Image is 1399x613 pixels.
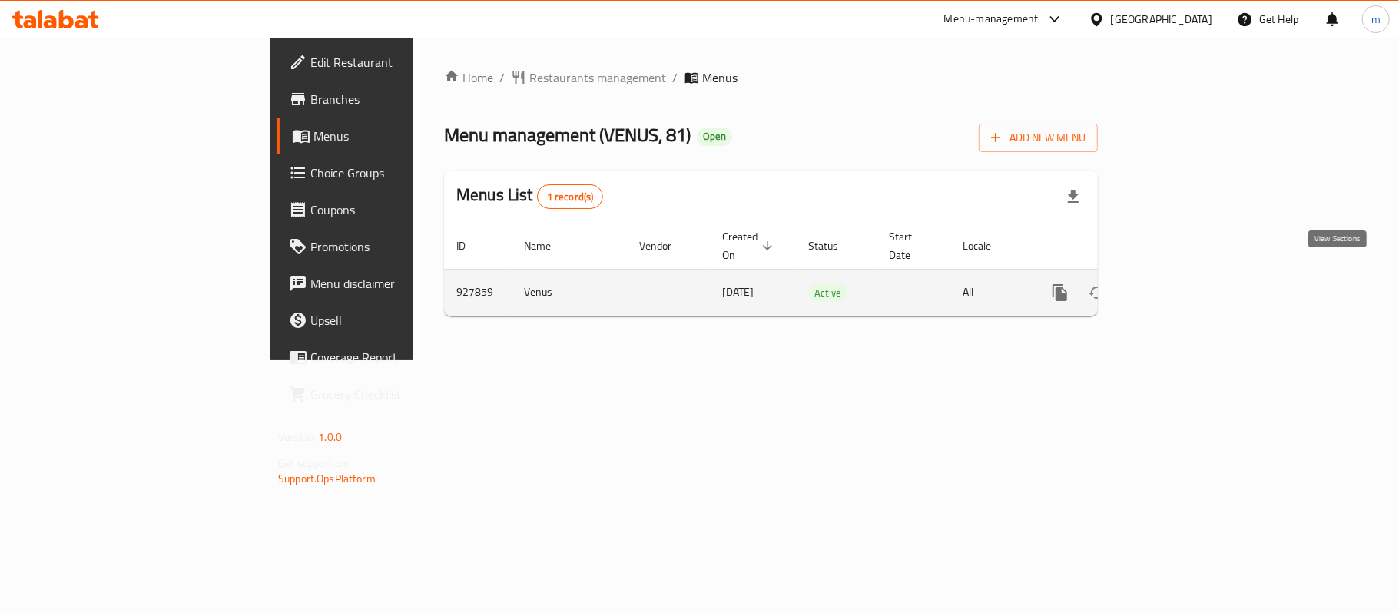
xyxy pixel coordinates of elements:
span: m [1371,11,1381,28]
span: [DATE] [722,282,754,302]
button: more [1042,274,1079,311]
a: Branches [277,81,504,118]
span: 1.0.0 [318,427,342,447]
a: Support.OpsPlatform [278,469,376,489]
span: Version: [278,427,316,447]
table: enhanced table [444,223,1202,316]
div: Menu-management [944,10,1039,28]
span: Promotions [310,237,492,256]
a: Coupons [277,191,504,228]
a: Choice Groups [277,154,504,191]
td: - [877,269,950,316]
span: Status [808,237,858,255]
button: Change Status [1079,274,1116,311]
span: Start Date [889,227,932,264]
h2: Menus List [456,184,603,209]
button: Add New Menu [979,124,1098,152]
span: Upsell [310,311,492,330]
span: Menu management ( VENUS, 81 ) [444,118,691,152]
span: Open [697,130,732,143]
a: Coverage Report [277,339,504,376]
td: All [950,269,1029,316]
a: Restaurants management [511,68,666,87]
a: Grocery Checklist [277,376,504,413]
span: Menus [702,68,738,87]
span: Menu disclaimer [310,274,492,293]
span: Name [524,237,571,255]
span: Add New Menu [991,128,1086,147]
td: Venus [512,269,627,316]
span: ID [456,237,486,255]
span: Restaurants management [529,68,666,87]
a: Edit Restaurant [277,44,504,81]
div: [GEOGRAPHIC_DATA] [1111,11,1212,28]
span: Branches [310,90,492,108]
a: Upsell [277,302,504,339]
a: Menu disclaimer [277,265,504,302]
div: Export file [1055,178,1092,215]
span: Coupons [310,200,492,219]
span: Menus [313,127,492,145]
a: Promotions [277,228,504,265]
span: Vendor [639,237,691,255]
span: Get support on: [278,453,349,473]
nav: breadcrumb [444,68,1098,87]
span: Edit Restaurant [310,53,492,71]
span: Grocery Checklist [310,385,492,403]
span: Coverage Report [310,348,492,366]
span: Locale [963,237,1011,255]
li: / [672,68,678,87]
span: 1 record(s) [538,190,603,204]
div: Open [697,128,732,146]
span: Active [808,284,847,302]
div: Total records count [537,184,604,209]
span: Created On [722,227,777,264]
th: Actions [1029,223,1202,270]
span: Choice Groups [310,164,492,182]
a: Menus [277,118,504,154]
